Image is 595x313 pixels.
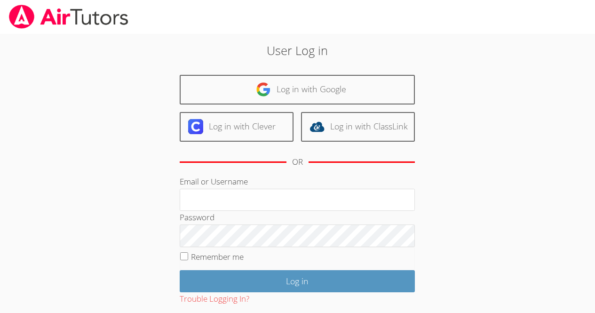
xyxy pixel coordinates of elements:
label: Email or Username [180,176,248,187]
button: Trouble Logging In? [180,292,249,306]
a: Log in with ClassLink [301,112,415,142]
div: OR [292,155,303,169]
img: clever-logo-6eab21bc6e7a338710f1a6ff85c0baf02591cd810cc4098c63d3a4b26e2feb20.svg [188,119,203,134]
img: airtutors_banner-c4298cdbf04f3fff15de1276eac7730deb9818008684d7c2e4769d2f7ddbe033.png [8,5,129,29]
input: Log in [180,270,415,292]
a: Log in with Clever [180,112,294,142]
a: Log in with Google [180,75,415,104]
label: Remember me [191,251,244,262]
img: classlink-logo-d6bb404cc1216ec64c9a2012d9dc4662098be43eaf13dc465df04b49fa7ab582.svg [309,119,325,134]
img: google-logo-50288ca7cdecda66e5e0955fdab243c47b7ad437acaf1139b6f446037453330a.svg [256,82,271,97]
h2: User Log in [137,41,458,59]
label: Password [180,212,214,223]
